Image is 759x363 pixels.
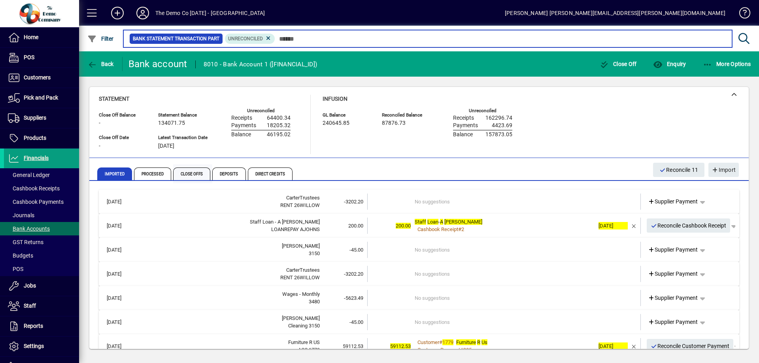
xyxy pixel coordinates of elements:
a: Customer Payment#285 [415,346,474,354]
span: 46195.02 [267,132,291,138]
span: 134071.75 [158,120,185,126]
a: Knowledge Base [733,2,749,27]
div: CarterTrustees [140,266,320,274]
div: [PERSON_NAME] [PERSON_NAME][EMAIL_ADDRESS][PERSON_NAME][DOMAIN_NAME] [505,7,725,19]
button: Remove [628,219,640,232]
mat-expansion-panel-header: [DATE][PERSON_NAME]3150-45.00No suggestionsSupplier Payment [99,238,739,262]
div: [DATE] [599,222,628,230]
a: POS [4,262,79,276]
mat-expansion-panel-header: [DATE]CarterTrusteesRENT 26WILLOW-3202.20No suggestionsSupplier Payment [99,262,739,286]
span: Supplier Payment [648,318,698,326]
span: 162296.74 [485,115,512,121]
span: Payments [453,122,478,129]
a: Budgets [4,249,79,262]
span: General Ledger [8,172,50,178]
button: Reconcile Cashbook Receipt [647,218,731,233]
a: Suppliers [4,108,79,128]
span: -45.00 [349,319,363,325]
button: Filter [85,32,116,46]
a: Settings [4,337,79,356]
span: Supplier Payment [648,294,698,302]
span: Close Off Date [99,135,146,140]
span: Reconcile 11 [659,164,699,177]
em: R [477,339,480,345]
span: - [99,120,100,126]
div: Furniture R US [140,339,320,346]
button: More Options [701,57,753,71]
a: Supplier Payment [645,291,701,305]
a: Supplier Payment [645,243,701,257]
div: RENT 26WILLOW [140,201,320,209]
span: Products [24,135,46,141]
button: Remove [628,340,640,352]
span: Supplier Payment [648,197,698,206]
em: Us [481,339,487,345]
span: Reconcile Cashbook Receipt [651,219,727,232]
span: Cashbook Receipts [8,185,60,192]
button: Enquiry [651,57,688,71]
a: Home [4,28,79,47]
td: [DATE] [103,338,140,354]
a: Pick and Pack [4,88,79,108]
span: 18205.32 [267,122,291,129]
span: 59112.53 [390,343,411,349]
a: Journals [4,209,79,222]
mat-expansion-panel-header: [DATE]Furniture R USACC 177959112.5359112.53Customer#1779Furniture R UsCustomer Payment#285[DATE]... [99,334,739,358]
button: Back [85,57,116,71]
span: 2 [461,226,464,232]
span: [DATE] [158,143,174,149]
span: Financials [24,155,49,161]
a: Products [4,128,79,148]
span: 59112.53 [343,343,363,349]
span: Enquiry [653,61,686,67]
a: Jobs [4,276,79,296]
mat-expansion-panel-header: [DATE]Staff Loan - A [PERSON_NAME]LOANREPAY AJOHNS200.00200.00Staff Loan-A [PERSON_NAME]Cashbook ... [99,214,739,238]
em: Furniture [456,339,476,345]
div: ACC 1779 [140,346,320,354]
div: Bank account [128,58,187,70]
button: Reconcile Customer Payment [647,339,734,353]
span: Pick and Pack [24,94,58,101]
span: Close Off Balance [99,113,146,118]
label: Unreconciled [247,108,275,113]
span: 157873.05 [485,132,512,138]
a: POS [4,48,79,68]
span: # [460,347,463,353]
span: Supplier Payment [648,246,698,254]
div: 8010 - Bank Account 1 ([FINANCIAL_ID]) [204,58,317,71]
td: [DATE] [103,194,140,210]
span: More Options [703,61,751,67]
span: Imported [97,167,132,180]
div: RENT 26WILLOW [140,274,320,282]
span: 285 [463,347,472,353]
span: Cashbook Receipt [417,226,458,232]
a: Customers [4,68,79,88]
span: Latest Transaction Date [158,135,208,140]
div: Jo Smith [140,314,320,322]
button: Import [708,163,739,177]
a: Staff [4,296,79,316]
a: GST Returns [4,235,79,249]
span: 64400.34 [267,115,291,121]
span: -3202.20 [344,199,363,205]
a: Cashbook Receipt#2 [415,225,467,233]
span: Cashbook Payments [8,199,64,205]
td: No suggestions [415,242,595,258]
a: Supplier Payment [645,267,701,281]
mat-expansion-panel-header: [DATE][PERSON_NAME]Cleaning 3150-45.00No suggestionsSupplier Payment [99,310,739,334]
button: Close Off [598,57,639,71]
td: No suggestions [415,314,595,330]
app-page-header-button: Back [79,57,123,71]
span: # [458,226,461,232]
div: Staff Loan A Johns [140,218,320,226]
span: Reports [24,323,43,329]
span: -45.00 [349,247,363,253]
span: -3202.20 [344,271,363,277]
div: 3150 [140,250,320,258]
span: 4423.69 [492,122,512,129]
span: Balance [231,132,251,138]
span: Receipts [231,115,252,121]
mat-expansion-panel-header: [DATE]CarterTrusteesRENT 26WILLOW-3202.20No suggestionsSupplier Payment [99,190,739,214]
span: Close Off [600,61,637,67]
span: 200.00 [348,223,363,229]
